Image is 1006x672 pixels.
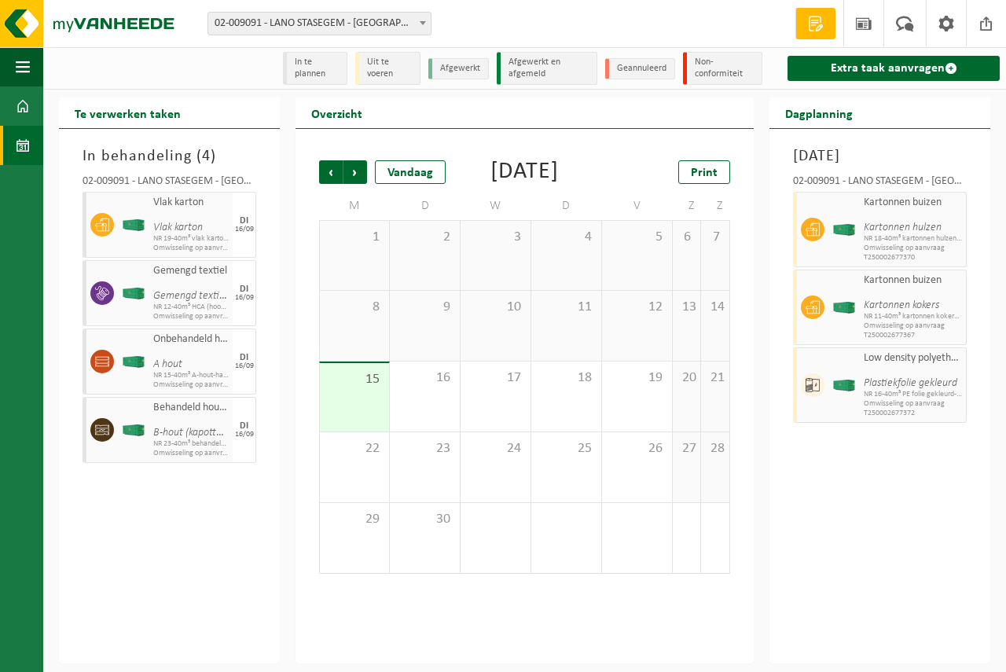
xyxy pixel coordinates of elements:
span: 8 [328,299,381,316]
span: NR 19-40m³ vlak karton-poort 504 [153,234,229,244]
i: B-hout (kapotte paletten) [153,427,264,439]
span: 25 [539,440,593,457]
span: 12 [610,299,664,316]
div: DI [240,285,248,294]
li: Uit te voeren [355,52,420,85]
span: 24 [468,440,523,457]
span: 4 [539,229,593,246]
span: 6 [681,229,693,246]
span: NR 11-40m³ kartonnen kokers-poort 202 [864,312,962,321]
span: 14 [709,299,721,316]
div: Vandaag [375,160,446,184]
span: Low density polyethyleen (LDPE) folie, los, naturel/gekleurd (80/20) [864,352,962,365]
span: 17 [468,369,523,387]
a: Extra taak aanvragen [788,56,1000,81]
li: Afgewerkt [428,58,489,79]
i: Plastiekfolie gekleurd [864,377,957,389]
span: Omwisseling op aanvraag [864,321,962,331]
li: In te plannen [283,52,348,85]
span: 02-009091 - LANO STASEGEM - HARELBEKE [208,13,431,35]
span: NR 15-40m³ A-hout-hardecor-poort 306 [153,371,229,380]
span: 5 [610,229,664,246]
span: 9 [398,299,452,316]
h3: [DATE] [793,145,967,168]
span: Omwisseling op aanvraag [153,312,229,321]
td: V [602,192,673,220]
span: Volgende [343,160,367,184]
span: 10 [468,299,523,316]
span: Behandeld hout (B) [153,402,229,414]
span: 23 [398,440,452,457]
span: T250002677367 [864,331,962,340]
span: Vlak karton [153,196,229,209]
span: 7 [709,229,721,246]
span: Gemengd textiel [153,265,229,277]
span: 22 [328,440,381,457]
span: Kartonnen buizen [864,274,962,287]
span: 11 [539,299,593,316]
span: 4 [202,149,211,164]
span: 02-009091 - LANO STASEGEM - HARELBEKE [207,12,431,35]
td: Z [701,192,730,220]
i: Vlak karton [153,222,203,233]
span: 3 [468,229,523,246]
div: [DATE] [490,160,559,184]
td: D [531,192,602,220]
div: 02-009091 - LANO STASEGEM - [GEOGRAPHIC_DATA] [793,176,967,192]
h2: Overzicht [296,97,378,128]
div: DI [240,421,248,431]
td: Z [673,192,702,220]
div: 16/09 [235,362,254,370]
img: HK-XC-40-GN-00 [122,219,145,231]
i: Kartonnen kokers [864,299,939,311]
div: 02-009091 - LANO STASEGEM - [GEOGRAPHIC_DATA] [83,176,256,192]
img: HK-XC-40-GN-00 [832,224,856,236]
span: 30 [398,511,452,528]
span: 1 [328,229,381,246]
td: M [319,192,390,220]
img: HK-XC-40-GN-00 [122,288,145,299]
span: 21 [709,369,721,387]
li: Non-conformiteit [683,52,762,85]
span: 2 [398,229,452,246]
i: Kartonnen hulzen [864,222,942,233]
li: Afgewerkt en afgemeld [497,52,597,85]
span: 18 [539,369,593,387]
i: A hout [153,358,182,370]
div: DI [240,216,248,226]
span: 15 [328,371,381,388]
span: 16 [398,369,452,387]
img: HK-XC-40-GN-00 [832,380,856,391]
span: NR 23-40m³ behandeld hout (B)-poort 501 [153,439,229,449]
span: 28 [709,440,721,457]
span: Omwisseling op aanvraag [864,244,962,253]
span: Vorige [319,160,343,184]
span: 29 [328,511,381,528]
div: 16/09 [235,431,254,439]
span: Omwisseling op aanvraag [153,244,229,253]
li: Geannuleerd [605,58,675,79]
span: 26 [610,440,664,457]
span: 19 [610,369,664,387]
span: 20 [681,369,693,387]
div: 16/09 [235,226,254,233]
h2: Dagplanning [769,97,868,128]
span: Onbehandeld hout (A) [153,333,229,346]
img: HK-XC-40-GN-00 [832,302,856,314]
span: Omwisseling op aanvraag [153,449,229,458]
span: NR 16-40m³ PE folie gekleurd-poort 307 [864,390,962,399]
span: NR 18-40m³ kartonnen hulzen-poort 504 [864,234,962,244]
h3: In behandeling ( ) [83,145,256,168]
div: DI [240,353,248,362]
img: HK-XC-40-GN-00 [122,356,145,368]
td: W [461,192,531,220]
div: 16/09 [235,294,254,302]
img: HK-XC-40-GN-00 [122,424,145,436]
td: D [390,192,461,220]
span: T250002677370 [864,253,962,263]
span: NR 12-40m³ HCA (hoogcalorische restfractie)-binnen-poort 203 [153,303,229,312]
span: 13 [681,299,693,316]
span: Kartonnen buizen [864,196,962,209]
span: T250002677372 [864,409,962,418]
span: Omwisseling op aanvraag [153,380,229,390]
